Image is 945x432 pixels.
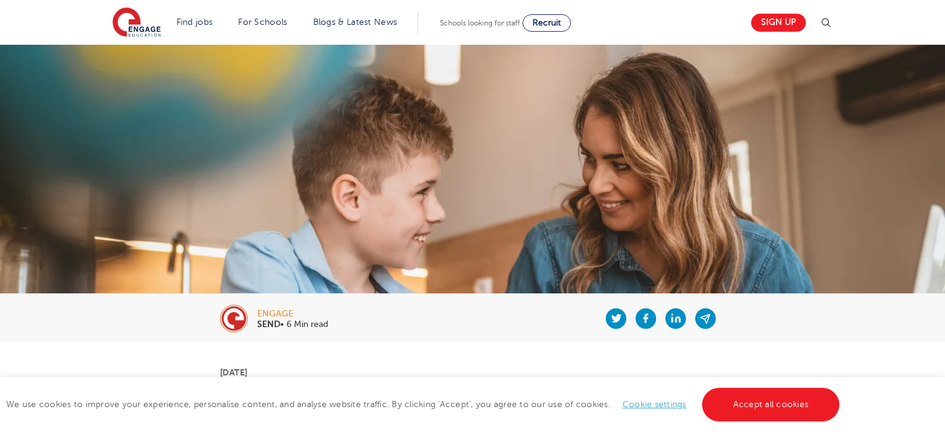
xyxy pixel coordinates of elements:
[440,19,520,27] span: Schools looking for staff
[257,310,328,318] div: engage
[532,18,561,27] span: Recruit
[751,14,806,32] a: Sign up
[112,7,161,39] img: Engage Education
[6,400,842,409] span: We use cookies to improve your experience, personalise content, and analyse website traffic. By c...
[313,17,398,27] a: Blogs & Latest News
[220,368,725,377] p: [DATE]
[702,388,840,421] a: Accept all cookies
[176,17,213,27] a: Find jobs
[257,319,280,329] b: SEND
[257,320,328,329] p: • 6 Min read
[623,400,687,409] a: Cookie settings
[523,14,571,32] a: Recruit
[238,17,287,27] a: For Schools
